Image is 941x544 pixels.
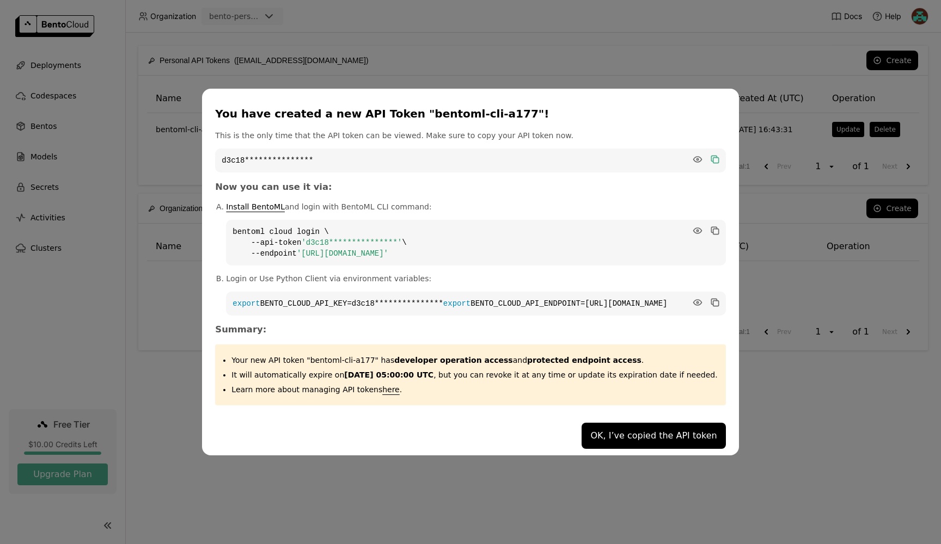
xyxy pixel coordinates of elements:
[231,384,717,395] p: Learn more about managing API tokens .
[226,220,725,265] code: bentoml cloud login \ --api-token \ --endpoint
[226,202,285,211] a: Install BentoML
[231,369,717,380] p: It will automatically expire on , but you can revoke it at any time or update its expiration date...
[226,273,725,284] p: Login or Use Python Client via environment variables:
[226,292,725,316] code: BENTO_CLOUD_API_KEY=d3c18*************** BENTO_CLOUD_API_ENDPOINT=[URL][DOMAIN_NAME]
[231,355,717,366] p: Your new API token "bentoml-cli-a177" has .
[443,299,471,308] span: export
[226,201,725,212] p: and login with BentoML CLI command:
[215,182,725,193] h3: Now you can use it via:
[394,356,513,364] strong: developer operation access
[297,249,388,258] span: '[URL][DOMAIN_NAME]'
[215,324,725,335] h3: Summary:
[382,385,400,394] a: here
[202,89,738,455] div: dialog
[233,299,260,308] span: export
[527,356,641,364] strong: protected endpoint access
[215,130,725,141] p: This is the only time that the API token can be viewed. Make sure to copy your API token now.
[215,106,721,121] div: You have created a new API Token "bentoml-cli-a177"!
[394,356,641,364] span: and
[582,423,725,449] button: OK, I’ve copied the API token
[344,370,433,379] strong: [DATE] 05:00:00 UTC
